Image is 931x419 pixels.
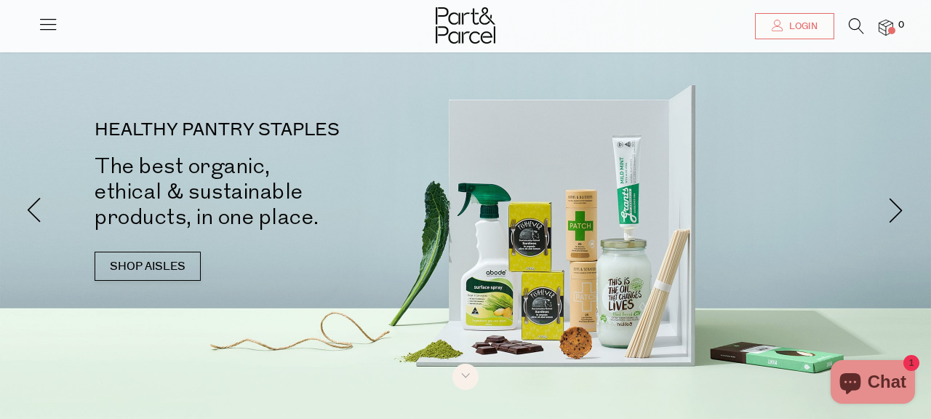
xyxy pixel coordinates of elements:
p: HEALTHY PANTRY STAPLES [95,121,487,139]
a: 0 [879,20,893,35]
span: 0 [895,19,908,32]
h2: The best organic, ethical & sustainable products, in one place. [95,153,487,230]
a: Login [755,13,834,39]
a: SHOP AISLES [95,252,201,281]
inbox-online-store-chat: Shopify online store chat [826,360,919,407]
span: Login [786,20,818,33]
img: Part&Parcel [436,7,495,44]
